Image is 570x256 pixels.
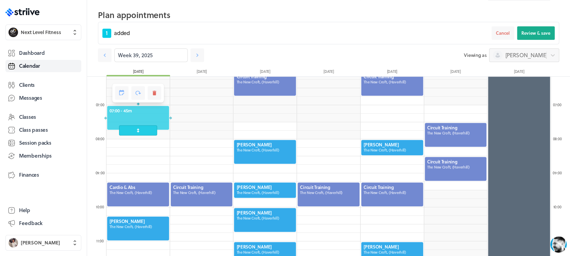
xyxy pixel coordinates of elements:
span: The New Croft, (Haverhill) [110,190,167,195]
span: The New Croft, (Haverhill) [427,164,484,170]
span: [PERSON_NAME] [364,244,421,250]
span: Calendar [19,62,40,69]
a: Session packs [5,137,81,149]
a: Finances [5,169,81,181]
span: The New Croft, (Haverhill) [364,79,421,85]
div: 09 [550,170,564,175]
div: US[PERSON_NAME]Typically replies in a few minutes [20,4,128,18]
span: Next Level Fitness [21,29,61,36]
span: Finances [19,171,39,178]
span: The New Croft, (Haverhill) [236,79,294,85]
button: Next Level FitnessNext Level Fitness [5,25,81,40]
span: Class passes [19,126,48,133]
span: :00 [99,102,104,108]
a: Help [5,204,81,217]
span: Clients [19,81,35,89]
span: The New Croft, (Haverhill) [300,190,357,195]
img: Ben Robinson [9,238,18,247]
span: [PERSON_NAME] [21,239,60,246]
img: Next Level Fitness [9,28,18,37]
div: 10 [550,204,564,209]
span: The New Croft, (Haverhill) [173,190,230,195]
div: 11 [93,238,107,243]
span: Circuit Training [364,74,421,80]
button: Feedback [5,217,81,229]
span: The New Croft, (Haverhill) [110,224,167,229]
span: [PERSON_NAME] [236,184,294,190]
span: Memberships [19,152,52,159]
span: Session packs [19,139,51,146]
span: Cardio & Abs [110,184,167,190]
iframe: gist-messenger-bubble-iframe [550,236,567,253]
span: [PERSON_NAME] [110,218,167,224]
a: Class passes [5,124,81,136]
div: 08 [550,136,564,141]
button: Ben Robinson[PERSON_NAME] [5,235,81,251]
h2: Plan appointments [98,8,559,22]
img: US [20,5,33,17]
span: :00 [557,170,561,176]
span: Circuit Training [236,74,294,80]
span: Circuit Training [427,159,484,165]
span: :00 [100,136,104,142]
span: Help [19,207,30,214]
span: [PERSON_NAME] [236,244,294,250]
span: Classes [19,113,36,121]
button: Cancel [491,26,514,40]
span: [PERSON_NAME] [364,142,421,148]
span: The New Croft, (Haverhill) [236,215,294,221]
span: The New Croft, (Haverhill) [427,130,484,136]
div: [DATE] [106,69,170,76]
div: 08 [93,136,107,141]
div: [DATE] [487,69,551,76]
span: Circuit Training [173,184,230,190]
span: The New Croft, (Haverhill) [364,250,421,255]
a: Clients [5,79,81,91]
tspan: GIF [108,211,114,214]
span: Circuit Training [300,184,357,190]
span: The New Croft, (Haverhill) [236,250,294,255]
span: Cancel [496,30,510,36]
a: Classes [5,111,81,123]
div: [DATE] [360,69,424,76]
span: Circuit Training [427,125,484,131]
span: Dashboard [19,49,45,57]
span: [PERSON_NAME] [236,142,294,148]
span: :00 [556,204,561,210]
span: The New Croft, (Haverhill) [236,190,294,195]
span: Feedback [19,220,43,227]
span: Viewing as [464,52,486,59]
div: 07 [550,102,564,107]
button: />GIF [103,204,118,223]
span: [PERSON_NAME] [236,210,294,216]
span: The New Croft, (Haverhill) [364,190,421,195]
span: Review & save [521,30,550,36]
span: :00 [557,136,561,142]
div: [DATE] [233,69,297,76]
span: :00 [99,204,104,210]
span: Messages [19,94,42,101]
div: 10 [93,204,107,209]
span: :00 [556,102,561,108]
a: Calendar [5,60,81,72]
div: [DATE] [170,69,234,76]
div: [DATE] [424,69,487,76]
span: :00 [99,238,104,244]
span: The New Croft, (Haverhill) [236,147,294,153]
g: /> [106,210,115,215]
div: [DATE] [297,69,361,76]
div: Typically replies in a few minutes [38,13,97,17]
div: 07 [93,102,107,107]
span: 1 [102,29,111,38]
span: added [114,29,130,37]
a: Memberships [5,150,81,162]
a: Dashboard [5,47,81,59]
div: 09 [93,170,107,175]
span: Circuit Training [364,184,421,190]
button: Review & save [517,26,555,40]
div: [PERSON_NAME] [38,4,97,12]
span: :00 [100,170,104,176]
a: Messages [5,92,81,104]
input: YYYY-M-D [114,48,188,62]
span: The New Croft, (Haverhill) [364,147,421,153]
